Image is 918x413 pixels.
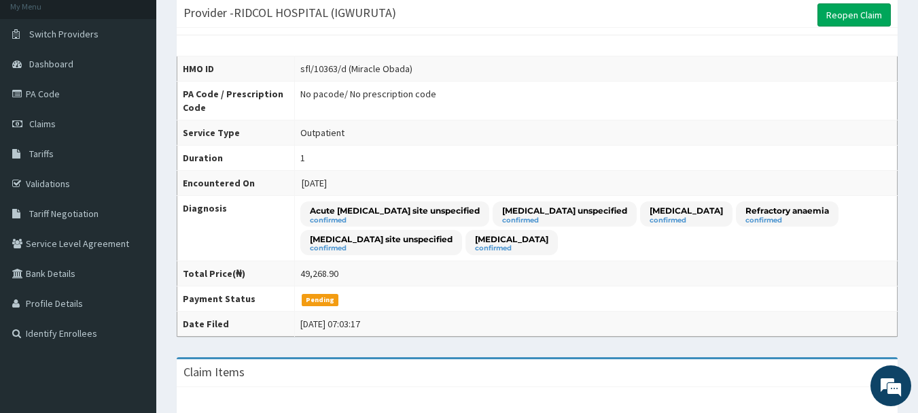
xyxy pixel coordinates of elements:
p: Refractory anaemia [745,205,829,216]
a: Reopen Claim [817,3,891,27]
div: 49,268.90 [300,267,338,280]
p: [MEDICAL_DATA] [650,205,723,216]
span: Switch Providers [29,28,99,40]
small: confirmed [310,245,453,252]
p: Acute [MEDICAL_DATA] site unspecified [310,205,480,216]
span: [DATE] [302,177,327,189]
span: Dashboard [29,58,73,70]
p: [MEDICAL_DATA] site unspecified [310,233,453,245]
div: 1 [300,151,305,165]
th: Date Filed [177,312,295,337]
p: [MEDICAL_DATA] unspecified [502,205,627,216]
span: Claims [29,118,56,130]
th: Payment Status [177,286,295,312]
h3: Claim Items [183,366,245,378]
div: [DATE] 07:03:17 [300,317,360,331]
th: Encountered On [177,171,295,196]
p: [MEDICAL_DATA] [475,233,548,245]
h3: Provider - RIDCOL HOSPITAL (IGWURUTA) [183,7,396,19]
span: Tariffs [29,148,54,160]
div: sfl/10363/d (Miracle Obada) [300,62,412,76]
span: Tariff Negotiation [29,208,99,220]
small: confirmed [745,217,829,224]
th: PA Code / Prescription Code [177,82,295,120]
th: Service Type [177,120,295,146]
div: No pacode / No prescription code [300,87,436,101]
span: Pending [302,294,339,306]
small: confirmed [310,217,480,224]
small: confirmed [502,217,627,224]
th: HMO ID [177,56,295,82]
small: confirmed [650,217,723,224]
small: confirmed [475,245,548,252]
th: Duration [177,146,295,171]
div: Outpatient [300,126,345,139]
th: Total Price(₦) [177,261,295,286]
th: Diagnosis [177,196,295,261]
